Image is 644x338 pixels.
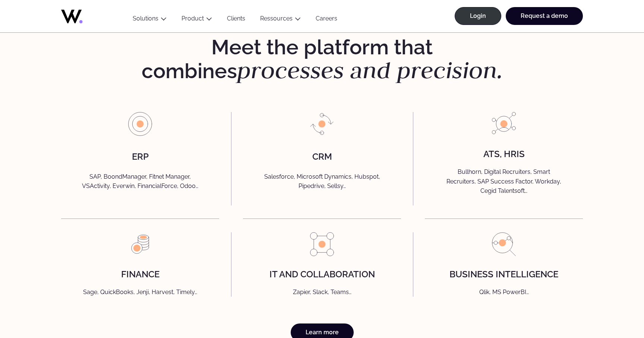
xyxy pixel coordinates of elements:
[251,172,393,193] p: Salesforce, Microsoft Dynamics, Hubspot, Pipedrive, Sellsy…
[220,15,253,25] a: Clients
[595,289,634,328] iframe: Chatbot
[260,15,293,22] a: Ressources
[308,15,345,25] a: Careers
[181,15,204,22] a: Product
[71,287,209,297] p: Sage, QuickBooks, Jenji, Harvest, Timely…
[131,36,513,82] h2: Meet the platform that combines
[237,55,503,85] em: processes and precision.
[449,270,558,279] h4: Business intelligence
[312,152,332,164] h4: CRM
[69,172,211,193] p: SAP, BoondManager, Fitnet Manager, VSActivity, Everwin, FinancialForce, Odoo…
[269,270,375,279] h4: IT AND Collaboration
[132,152,149,164] h4: ERP
[506,7,583,25] a: Request a demo
[125,15,174,25] button: Solutions
[253,15,308,25] button: Ressources
[174,15,220,25] button: Product
[483,149,525,159] h4: ATS, HRIS
[281,287,363,297] p: Zapier, Slack, Teams…
[433,167,575,195] p: Bullhorn, Digital Recruiters, Smart Recruiters, SAP Success Factor, Workday, Cegid Talentsoft…
[467,287,541,297] p: Qlik, MS PowerBI…
[455,7,501,25] a: Login
[121,270,160,279] h4: finance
